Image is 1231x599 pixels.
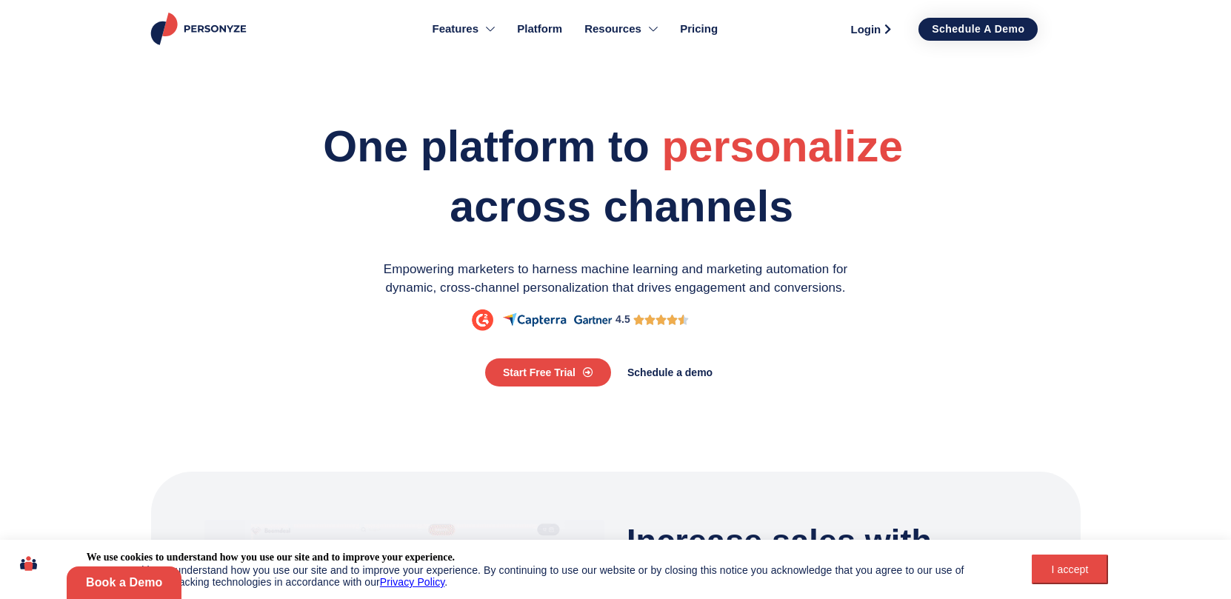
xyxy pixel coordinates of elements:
div: I accept [1041,563,1099,575]
img: icon [20,551,37,576]
div: We use cookies to understand how you use our site and to improve your experience. [87,551,455,564]
a: Schedule a demo [918,18,1038,41]
a: Login [833,18,908,40]
button: I accept [1032,555,1108,584]
div: 4.5 [615,312,630,327]
div: 4.5/5 [633,312,690,329]
i:  [644,312,655,329]
i:  [655,312,667,329]
i:  [633,312,644,329]
div: We use cookies to understand how you use our site and to improve your experience. By continuing t... [87,564,995,588]
i:  [667,312,678,329]
span: Resources [584,21,641,38]
a: Privacy Policy [380,576,445,588]
span: Schedule a demo [627,367,713,378]
a: Book a Demo [67,566,181,599]
span: Pricing [680,21,718,38]
span: Start Free Trial [503,367,576,378]
span: Platform [517,21,562,38]
span: Login [850,24,881,35]
i:  [678,312,689,329]
img: Personyze logo [148,13,253,45]
p: Empowering marketers to harness machine learning and marketing automation for dynamic, cross-chan... [375,260,856,298]
a: Start Free Trial [485,358,611,386]
span: Features [433,21,479,38]
span: Schedule a demo [932,24,1025,34]
span: One platform to [323,122,650,171]
span: across channels [450,182,793,231]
